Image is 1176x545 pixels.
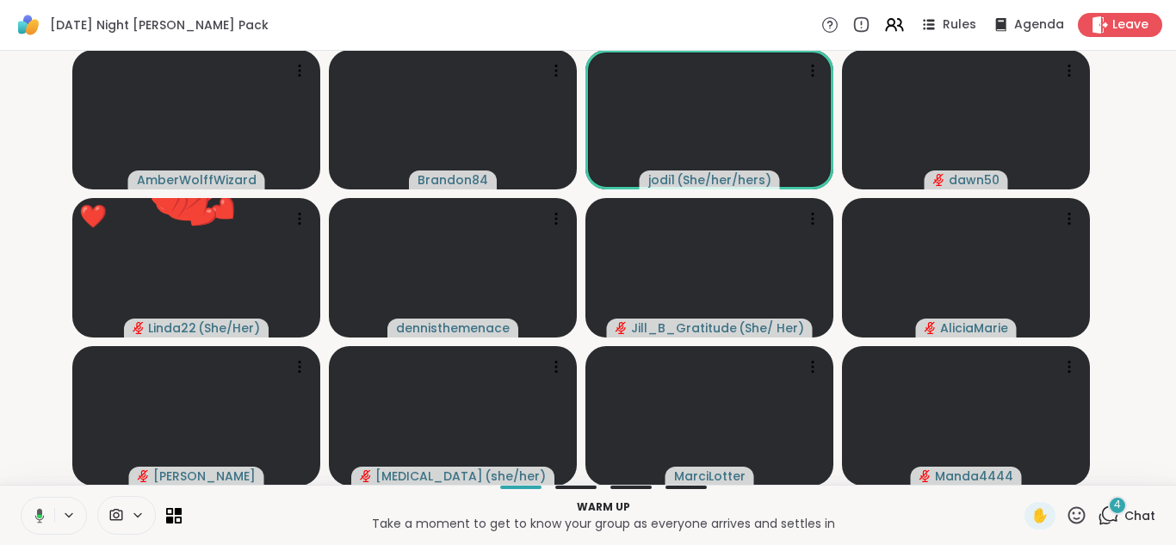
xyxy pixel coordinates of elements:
button: ❤️ [194,179,257,243]
span: audio-muted [616,322,628,334]
span: jodi1 [648,171,675,189]
span: audio-muted [133,322,145,334]
span: dawn50 [949,171,1000,189]
img: ShareWell Logomark [14,10,43,40]
span: audio-muted [360,470,372,482]
span: [PERSON_NAME] [153,468,256,485]
span: audio-muted [919,470,932,482]
span: 4 [1114,498,1121,512]
span: Manda4444 [935,468,1013,485]
span: Linda22 [148,319,196,337]
span: [MEDICAL_DATA] [375,468,483,485]
span: ( she/her ) [485,468,546,485]
span: AliciaMarie [940,319,1008,337]
span: Brandon84 [418,171,488,189]
span: audio-muted [138,470,150,482]
div: ❤️ [79,200,107,233]
span: Jill_B_Gratitude [631,319,737,337]
span: Rules [943,16,976,34]
span: Leave [1112,16,1148,34]
button: ❤️ [133,163,203,233]
span: ( She/her/hers ) [677,171,771,189]
span: audio-muted [933,174,945,186]
p: Take a moment to get to know your group as everyone arrives and settles in [192,515,1014,532]
span: AmberWolffWizard [137,171,257,189]
span: dennisthemenace [396,319,510,337]
span: MarciLotter [674,468,746,485]
span: Agenda [1014,16,1064,34]
span: Chat [1124,507,1155,524]
span: [DATE] Night [PERSON_NAME] Pack [50,16,269,34]
span: ✋ [1031,505,1049,526]
p: Warm up [192,499,1014,515]
span: ( She/ Her ) [739,319,804,337]
span: audio-muted [925,322,937,334]
span: ( She/Her ) [198,319,260,337]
